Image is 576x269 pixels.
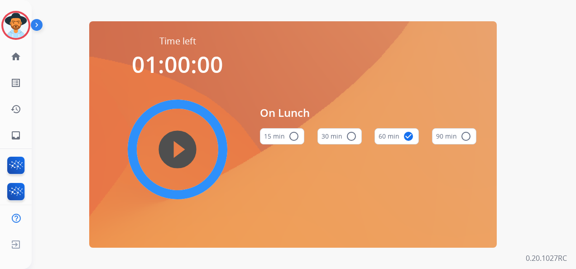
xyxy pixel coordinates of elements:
[317,128,362,144] button: 30 min
[432,128,476,144] button: 90 min
[288,131,299,142] mat-icon: radio_button_unchecked
[461,131,471,142] mat-icon: radio_button_unchecked
[403,131,414,142] mat-icon: check_circle
[260,105,476,121] span: On Lunch
[10,51,21,62] mat-icon: home
[526,253,567,264] p: 0.20.1027RC
[374,128,419,144] button: 60 min
[132,49,223,80] span: 01:00:00
[10,130,21,141] mat-icon: inbox
[346,131,357,142] mat-icon: radio_button_unchecked
[172,144,183,155] mat-icon: play_circle_filled
[3,13,29,38] img: avatar
[10,77,21,88] mat-icon: list_alt
[10,104,21,115] mat-icon: history
[159,35,196,48] span: Time left
[260,128,304,144] button: 15 min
